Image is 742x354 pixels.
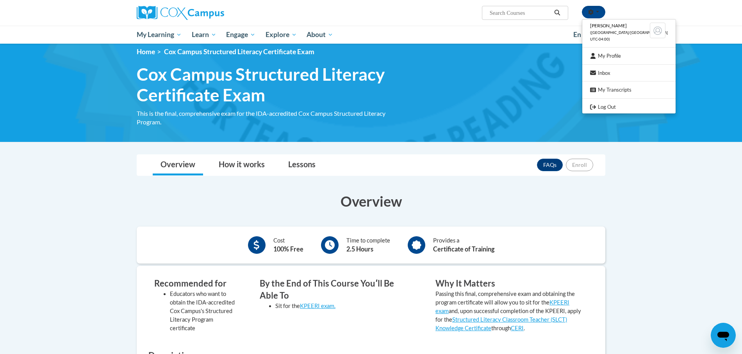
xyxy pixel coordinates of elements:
[125,26,617,44] div: Main menu
[273,245,303,253] b: 100% Free
[566,159,593,171] button: Enroll
[537,159,563,171] a: FAQs
[137,30,182,39] span: My Learning
[164,48,314,56] span: Cox Campus Structured Literacy Certificate Exam
[489,8,551,18] input: Search Courses
[153,155,203,175] a: Overview
[590,23,627,28] span: [PERSON_NAME]
[590,30,668,41] span: ([GEOGRAPHIC_DATA]/[GEOGRAPHIC_DATA] UTC-04:00)
[346,236,390,254] div: Time to complete
[433,236,494,254] div: Provides a
[711,323,736,348] iframe: Button to launch messaging window
[137,109,406,126] div: This is the final, comprehensive exam for the IDA-accredited Cox Campus Structured Literacy Program.
[137,64,406,105] span: Cox Campus Structured Literacy Certificate Exam
[435,278,588,290] h3: Why It Matters
[273,236,303,254] div: Cost
[266,30,297,39] span: Explore
[260,278,412,302] h3: By the End of This Course Youʹll Be Able To
[280,155,323,175] a: Lessons
[221,26,260,44] a: Engage
[435,299,569,314] a: KPEERI exam
[300,303,335,309] a: KPEERI exam.
[435,316,567,331] a: Structured Literacy Classroom Teacher (SLCT) Knowledge Certificate
[551,8,563,18] button: Search
[137,6,285,20] a: Cox Campus
[582,51,676,61] a: My Profile
[187,26,221,44] a: Learn
[137,6,224,20] img: Cox Campus
[170,290,236,333] li: Educators who want to obtain the IDA-accredited Cox Campus's Structured Literacy Program certificate
[573,30,606,39] span: En español
[582,68,676,78] a: Inbox
[346,245,373,253] b: 2.5 Hours
[154,278,236,290] h3: Recommended for
[307,30,333,39] span: About
[582,85,676,95] a: My Transcripts
[582,6,605,18] button: Account Settings
[137,191,605,211] h3: Overview
[137,48,155,56] a: Home
[650,23,665,38] img: Learner Profile Avatar
[226,30,255,39] span: Engage
[568,27,611,43] a: En español
[511,325,524,331] a: CERI
[302,26,339,44] a: About
[260,26,302,44] a: Explore
[582,102,676,112] a: Logout
[433,245,494,253] b: Certificate of Training
[192,30,216,39] span: Learn
[435,290,588,333] p: Passing this final, comprehensive exam and obtaining the program certificate will allow you to si...
[275,302,412,310] li: Sit for the
[211,155,273,175] a: How it works
[132,26,187,44] a: My Learning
